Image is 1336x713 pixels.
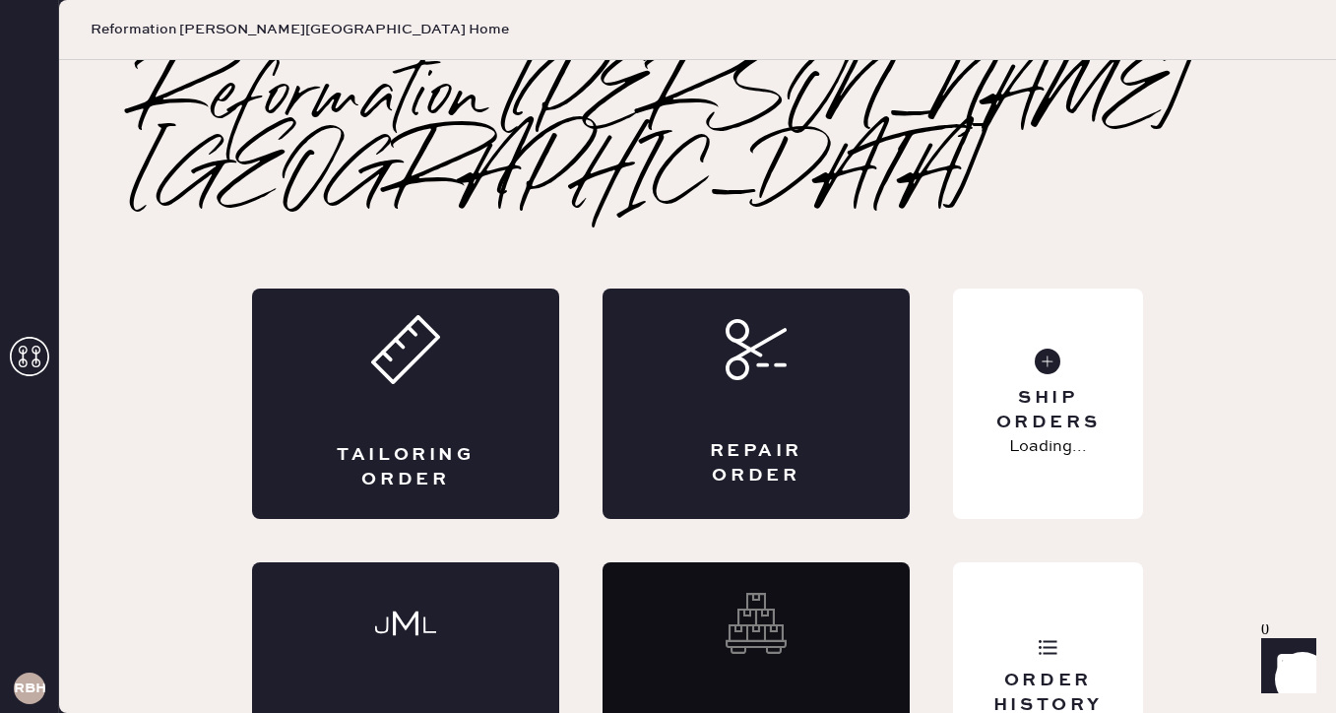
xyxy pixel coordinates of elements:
[681,439,831,488] div: Repair Order
[969,386,1127,435] div: Ship Orders
[1242,624,1327,709] iframe: Front Chat
[331,443,480,492] div: Tailoring Order
[91,20,509,39] span: Reformation [PERSON_NAME][GEOGRAPHIC_DATA] Home
[138,60,1257,218] h2: Reformation [PERSON_NAME][GEOGRAPHIC_DATA]
[1009,435,1087,459] p: Loading...
[14,681,45,695] h3: RBHA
